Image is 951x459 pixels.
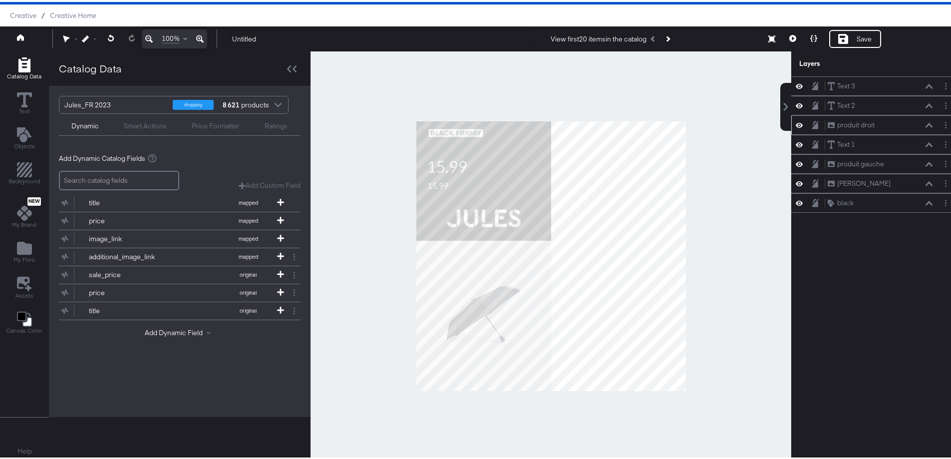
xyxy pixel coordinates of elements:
[827,118,875,128] button: produit droit
[89,286,161,296] div: price
[59,228,301,246] div: image_linkmapped
[10,441,39,459] button: Help
[89,250,161,260] div: additional_image_link
[59,264,301,282] div: sale_priceoriginal
[15,290,33,298] span: Assets
[59,228,288,246] button: image_linkmapped
[941,196,951,206] button: Layer Options
[827,196,854,206] button: black
[10,9,36,17] span: Creative
[827,98,856,109] button: Text 2
[837,118,875,128] div: produit droit
[857,32,872,42] div: Save
[941,79,951,89] button: Layer Options
[1,53,47,81] button: Add Rectangle
[59,246,288,264] button: additional_image_linkmapped
[221,269,276,276] span: original
[941,176,951,187] button: Layer Options
[221,251,276,258] span: mapped
[7,237,41,265] button: Add Files
[11,88,38,116] button: Text
[941,137,951,148] button: Layer Options
[59,59,122,74] div: Catalog Data
[89,268,161,278] div: sale_price
[221,305,276,312] span: original
[6,325,42,333] span: Canvas Color
[2,158,46,187] button: Add Rectangle
[19,105,30,113] span: Text
[124,119,167,129] div: Smart Actions
[221,94,241,111] strong: 8 621
[89,232,161,242] div: image_link
[173,98,214,108] div: shopping
[837,196,854,206] div: black
[59,282,301,300] div: priceoriginal
[27,196,41,203] span: New
[221,233,276,240] span: mapped
[59,210,288,228] button: pricemapped
[59,210,301,228] div: pricemapped
[36,9,50,17] span: /
[71,119,99,129] div: Dynamic
[837,138,855,147] div: Text 1
[59,264,288,282] button: sale_priceoriginal
[59,152,145,161] span: Add Dynamic Catalog Fields
[799,57,901,66] div: Layers
[13,254,35,262] span: My Files
[192,119,240,129] div: Price Formatter
[89,304,161,314] div: title
[8,175,40,183] span: Background
[8,123,41,151] button: Add Text
[6,193,42,230] button: NewMy Brand
[59,169,179,188] input: Search catalog fields
[64,94,165,111] div: Jules_FR 2023
[837,177,891,186] div: [PERSON_NAME]
[145,326,215,336] button: Add Dynamic Field
[14,140,35,148] span: Objects
[89,196,161,206] div: title
[12,219,36,227] span: My Brand
[221,215,276,222] span: mapped
[837,99,855,108] div: Text 2
[941,118,951,128] button: Layer Options
[265,119,288,129] div: Ratings
[837,79,855,89] div: Text 3
[829,28,881,46] button: Save
[59,246,301,264] div: additional_image_linkmapped
[827,137,856,148] button: Text 1
[59,192,288,210] button: titlemapped
[551,32,646,42] div: View first 20 items in the catalog
[59,300,288,318] button: titleoriginal
[837,157,884,167] div: produit gauche
[17,445,32,454] a: Help
[221,94,251,111] div: products
[50,9,96,17] a: Creative Home
[59,192,301,210] div: titlemapped
[9,272,39,301] button: Assets
[221,287,276,294] span: original
[162,32,180,41] span: 100%
[827,157,885,167] button: produit gauche
[827,176,891,187] button: [PERSON_NAME]
[89,214,161,224] div: price
[239,179,301,188] button: Add Custom Field
[660,28,674,46] button: Next Product
[827,79,856,89] button: Text 3
[941,98,951,109] button: Layer Options
[941,157,951,167] button: Layer Options
[7,70,41,78] span: Catalog Data
[221,197,276,204] span: mapped
[59,282,288,300] button: priceoriginal
[59,300,301,318] div: titleoriginal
